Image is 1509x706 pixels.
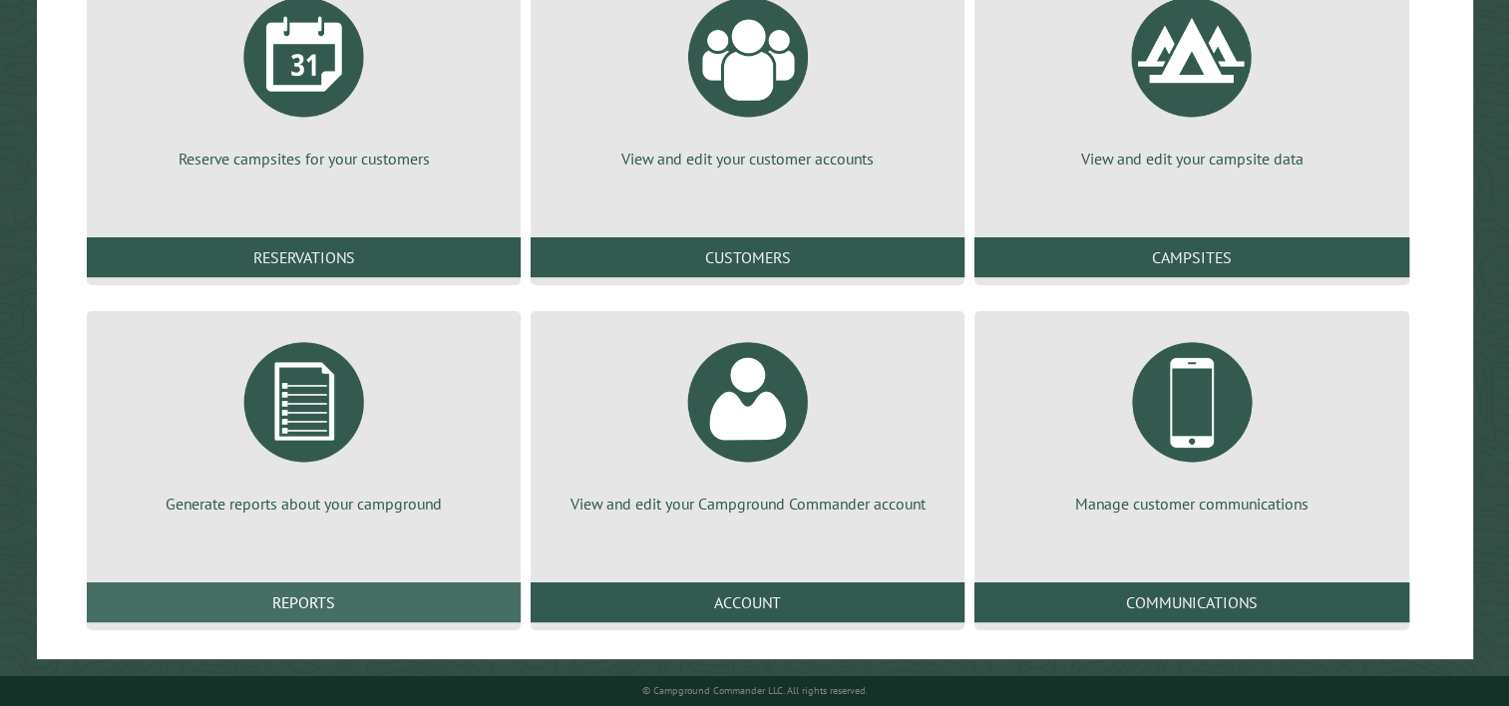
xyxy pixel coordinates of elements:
[555,327,941,515] a: View and edit your Campground Commander account
[111,327,497,515] a: Generate reports about your campground
[998,493,1384,515] p: Manage customer communications
[87,237,521,277] a: Reservations
[998,327,1384,515] a: Manage customer communications
[974,237,1408,277] a: Campsites
[531,237,964,277] a: Customers
[111,148,497,170] p: Reserve campsites for your customers
[555,148,941,170] p: View and edit your customer accounts
[111,493,497,515] p: Generate reports about your campground
[974,582,1408,622] a: Communications
[555,493,941,515] p: View and edit your Campground Commander account
[998,148,1384,170] p: View and edit your campsite data
[531,582,964,622] a: Account
[87,582,521,622] a: Reports
[642,684,868,697] small: © Campground Commander LLC. All rights reserved.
